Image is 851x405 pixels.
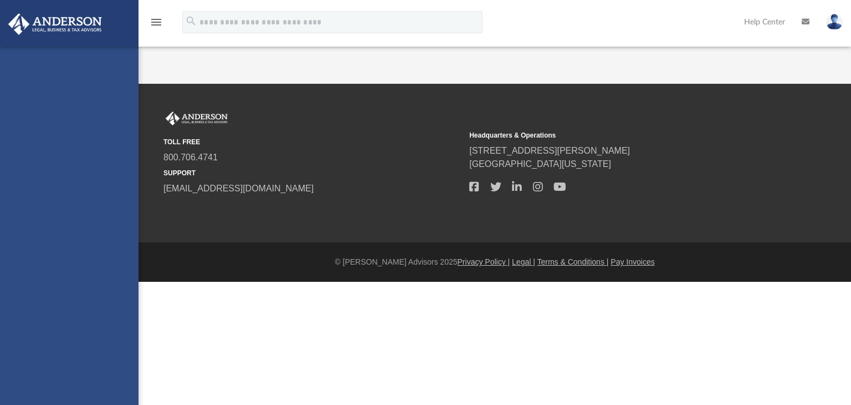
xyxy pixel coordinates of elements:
[611,257,654,266] a: Pay Invoices
[163,112,230,126] img: Anderson Advisors Platinum Portal
[163,184,314,193] a: [EMAIL_ADDRESS][DOMAIN_NAME]
[469,130,767,140] small: Headquarters & Operations
[826,14,843,30] img: User Pic
[5,13,105,35] img: Anderson Advisors Platinum Portal
[469,146,630,155] a: [STREET_ADDRESS][PERSON_NAME]
[150,21,163,29] a: menu
[537,257,609,266] a: Terms & Conditions |
[163,137,462,147] small: TOLL FREE
[150,16,163,29] i: menu
[163,168,462,178] small: SUPPORT
[469,159,611,169] a: [GEOGRAPHIC_DATA][US_STATE]
[163,153,218,162] a: 800.706.4741
[185,15,197,27] i: search
[139,256,851,268] div: © [PERSON_NAME] Advisors 2025
[512,257,535,266] a: Legal |
[458,257,510,266] a: Privacy Policy |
